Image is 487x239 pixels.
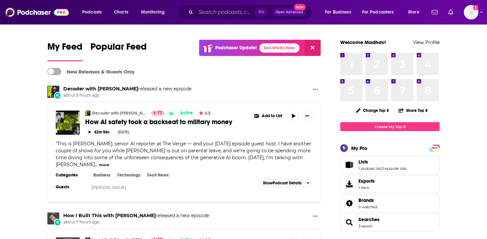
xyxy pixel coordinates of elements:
[362,8,394,17] span: For Podcasters
[144,172,171,178] a: Tech News
[63,93,191,98] span: about 5 hours ago
[197,111,212,116] button: 4.2
[47,68,135,75] a: New Releases & Guests Only
[196,7,255,18] input: Search podcasts, credits, & more...
[251,111,286,121] button: Show More Button
[136,7,173,18] button: open menu
[259,43,299,53] a: See What's New
[429,7,440,18] a: Show notifications dropdown
[78,7,110,18] button: open menu
[99,162,109,168] button: more
[413,39,440,45] a: View Profile
[340,175,440,193] a: Exports
[340,214,440,231] span: Searches
[464,5,478,20] button: Show profile menu
[47,86,59,98] img: Decoder with Nilay Patel
[431,146,439,151] span: PRO
[408,8,419,17] span: More
[85,118,246,126] a: How AI safety took a backseat to military money
[310,86,321,94] button: Show More Button
[263,181,301,185] span: Show Podcast Details
[294,4,306,10] span: New
[302,111,312,121] button: Show More Button
[358,197,377,203] a: Brands
[340,156,440,174] span: Lists
[63,213,156,218] a: How I Built This with Guy Raz
[358,197,374,203] span: Brands
[325,8,351,17] span: For Business
[398,104,428,117] button: Share Top 8
[184,5,318,20] div: Search podcasts, credits, & more...
[358,216,380,222] a: Searches
[90,41,147,61] a: Popular Feed
[90,41,147,56] span: Popular Feed
[95,162,98,167] span: ...
[404,7,428,18] button: open menu
[141,8,165,17] span: Monitoring
[85,111,90,116] img: Decoder with Nilay Patel
[473,5,478,10] svg: Add a profile image
[63,219,209,225] span: about 7 hours ago
[47,41,82,56] span: My Feed
[358,159,406,165] a: Lists
[358,224,372,228] a: 3 saved
[340,39,386,45] a: Welcome Madhav!
[63,86,191,92] h3: released a new episode
[85,129,112,135] button: 42m 56s
[343,199,356,208] a: Brands
[358,205,377,209] a: 0 watched
[91,172,113,178] a: Business
[54,92,61,99] div: New Episode
[47,41,82,61] a: My Feed
[351,145,367,151] div: My Pro
[151,111,165,116] a: 77
[464,5,478,20] span: Logged in as MDutt35
[464,5,478,20] img: User Profile
[115,172,143,178] a: Technology
[262,114,282,119] span: Add to List
[56,184,85,190] h3: Guests
[63,86,138,92] a: Decoder with Nilay Patel
[352,106,393,115] button: Change Top 8
[260,179,312,187] button: ShowPodcast Details
[273,8,306,16] button: Open AdvancedNew
[118,130,129,134] div: [DATE]
[92,111,147,116] a: Decoder with [PERSON_NAME]
[54,219,61,226] div: New Episode
[358,178,375,184] span: Exports
[56,111,80,135] img: How AI safety took a backseat to military money
[320,7,359,18] button: open menu
[114,8,128,17] span: Charts
[110,7,132,18] a: Charts
[215,45,257,51] p: Podchaser Update!
[343,218,356,227] a: Searches
[85,118,232,126] span: How AI safety took a backseat to military money
[358,185,375,190] span: 1 item
[47,213,59,224] img: How I Built This with Guy Raz
[358,159,368,165] span: Lists
[91,185,126,190] a: [PERSON_NAME]
[358,166,381,171] a: 1 podcast list
[310,213,321,221] button: Show More Button
[157,110,162,117] span: 77
[343,179,356,189] span: Exports
[5,6,69,19] img: Podchaser - Follow, Share and Rate Podcasts
[343,160,356,169] a: Lists
[56,172,85,178] h3: Categories
[56,141,311,167] span: "
[56,141,311,167] span: This is [PERSON_NAME], senior AI reporter at The Verge — and your [DATE] episode guest host. I ha...
[358,7,404,18] button: open menu
[446,7,456,18] a: Show notifications dropdown
[340,122,440,131] a: Create My Top 8
[255,8,267,17] span: ⌘ K
[82,8,102,17] span: Podcasts
[381,166,406,171] a: 0 episode lists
